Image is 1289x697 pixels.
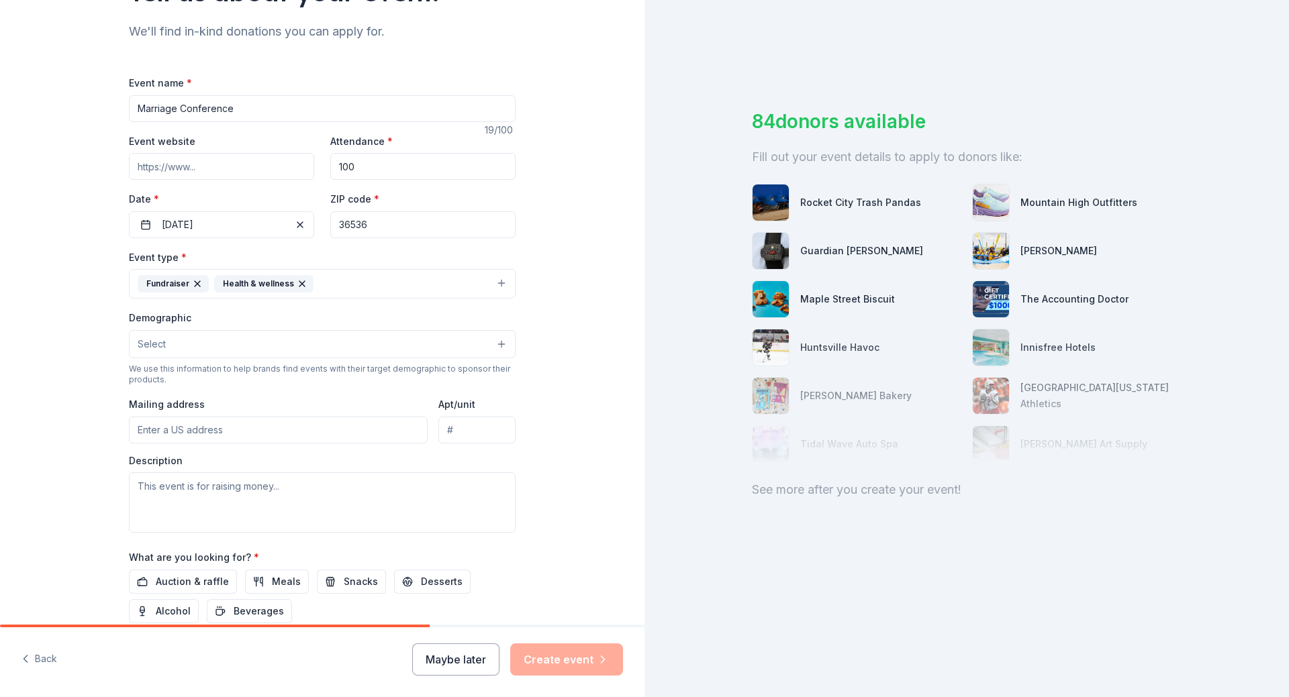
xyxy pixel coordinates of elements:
[485,122,516,138] div: 19 /100
[438,398,475,411] label: Apt/unit
[129,570,237,594] button: Auction & raffle
[129,21,516,42] div: We'll find in-kind donations you can apply for.
[129,551,259,564] label: What are you looking for?
[800,243,923,259] div: Guardian [PERSON_NAME]
[438,417,516,443] input: #
[421,574,463,590] span: Desserts
[412,643,499,676] button: Maybe later
[753,281,789,317] img: photo for Maple Street Biscuit
[330,153,516,180] input: 20
[129,193,314,206] label: Date
[129,417,428,443] input: Enter a US address
[129,135,195,148] label: Event website
[344,574,378,590] span: Snacks
[129,311,191,325] label: Demographic
[1020,291,1129,307] div: The Accounting Doctor
[317,570,386,594] button: Snacks
[752,146,1182,168] div: Fill out your event details to apply to donors like:
[129,364,516,385] div: We use this information to help brands find events with their target demographic to sponsor their...
[21,645,57,674] button: Back
[973,184,1009,221] img: photo for Mountain High Outfitters
[330,135,393,148] label: Attendance
[973,233,1009,269] img: photo for Montgomery Whitewater
[753,233,789,269] img: photo for Guardian Angel Device
[156,574,229,590] span: Auction & raffle
[129,251,187,264] label: Event type
[330,211,516,238] input: 12345 (U.S. only)
[752,107,1182,136] div: 84 donors available
[245,570,309,594] button: Meals
[272,574,301,590] span: Meals
[129,330,516,358] button: Select
[129,269,516,299] button: FundraiserHealth & wellness
[129,95,516,122] input: Spring Fundraiser
[138,336,166,352] span: Select
[1020,195,1137,211] div: Mountain High Outfitters
[129,398,205,411] label: Mailing address
[753,184,789,221] img: photo for Rocket City Trash Pandas
[394,570,471,594] button: Desserts
[129,599,199,623] button: Alcohol
[129,454,183,468] label: Description
[156,603,191,619] span: Alcohol
[752,479,1182,500] div: See more after you create your event!
[207,599,292,623] button: Beverages
[330,193,379,206] label: ZIP code
[129,76,192,90] label: Event name
[234,603,284,619] span: Beverages
[129,211,314,238] button: [DATE]
[214,275,314,292] div: Health & wellness
[129,153,314,180] input: https://www...
[1020,243,1097,259] div: [PERSON_NAME]
[800,291,895,307] div: Maple Street Biscuit
[138,275,209,292] div: Fundraiser
[973,281,1009,317] img: photo for The Accounting Doctor
[800,195,921,211] div: Rocket City Trash Pandas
